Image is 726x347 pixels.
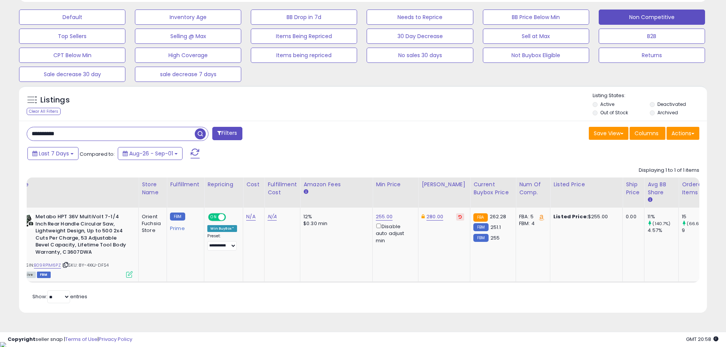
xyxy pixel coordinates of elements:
span: Columns [635,130,659,137]
button: Last 7 Days [27,147,79,160]
button: High Coverage [135,48,241,63]
div: Clear All Filters [27,108,61,115]
button: Sell at Max [483,29,589,44]
button: Items Being Repriced [251,29,357,44]
button: Returns [599,48,705,63]
small: Amazon Fees. [303,189,308,195]
label: Active [600,101,614,107]
button: Save View [589,127,628,140]
button: sale decrease 7 days [135,67,241,82]
span: 255 [490,234,500,241]
button: Sale decrease 30 day [19,67,125,82]
button: Filters [212,127,242,140]
div: Ship Price [626,181,641,197]
small: FBA [473,213,487,222]
h5: Listings [40,95,70,106]
label: Out of Stock [600,109,628,116]
a: Privacy Policy [99,336,132,343]
small: (66.67%) [687,221,707,227]
a: 255.00 [376,213,393,221]
button: Non Competitive [599,10,705,25]
button: Actions [667,127,699,140]
span: | SKU: 8Y-4XKJ-DFS4 [62,262,109,268]
button: Default [19,10,125,25]
div: $255.00 [553,213,617,220]
span: OFF [225,214,237,221]
button: No sales 30 days [367,48,473,63]
span: 251.1 [490,224,501,231]
b: Listed Price: [553,213,588,220]
div: $0.30 min [303,220,367,227]
div: Repricing [207,181,240,189]
span: Last 7 Days [39,150,69,157]
a: 280.00 [426,213,443,221]
a: B09RP1M6PZ [34,262,61,269]
small: Avg BB Share. [647,197,652,203]
button: B2B [599,29,705,44]
strong: Copyright [8,336,35,343]
span: Compared to: [80,150,115,158]
div: Preset: [207,233,237,251]
div: Amazon Fees [303,181,369,189]
div: Fulfillment Cost [268,181,297,197]
div: seller snap | | [8,336,132,343]
div: 12% [303,213,367,220]
div: Fulfillment [170,181,201,189]
div: Store Name [142,181,163,197]
div: Ordered Items [682,181,710,197]
div: Win BuyBox * [207,225,237,232]
small: (140.7%) [652,221,670,227]
b: Metabo HPT 36V MultiVolt 7-1/4 Inch Rear Handle Circular Saw, Lightweight Design, Up to 500 2x4 C... [35,213,128,257]
button: CPT Below Min [19,48,125,63]
div: [PERSON_NAME] [421,181,467,189]
div: 15 [682,213,713,220]
button: 30 Day Decrease [367,29,473,44]
a: N/A [268,213,277,221]
div: Title [16,181,135,189]
div: Disable auto adjust min [376,222,412,244]
p: Listing States: [593,92,707,99]
div: Cost [246,181,261,189]
div: FBA: 5 [519,213,544,220]
div: 11% [647,213,678,220]
a: N/A [246,213,255,221]
div: 0.00 [626,213,638,220]
div: 4.57% [647,227,678,234]
span: ON [209,214,219,221]
div: Orient Fuchsia Store [142,213,161,234]
div: Num of Comp. [519,181,547,197]
div: Prime [170,222,198,232]
button: Items being repriced [251,48,357,63]
small: FBM [170,213,185,221]
button: Aug-26 - Sep-01 [118,147,183,160]
span: Aug-26 - Sep-01 [129,150,173,157]
span: 2025-09-9 20:58 GMT [686,336,718,343]
button: Top Sellers [19,29,125,44]
button: Columns [630,127,665,140]
small: FBM [473,223,488,231]
button: Selling @ Max [135,29,241,44]
label: Archived [657,109,678,116]
small: FBM [473,234,488,242]
button: Needs to Reprice [367,10,473,25]
a: Terms of Use [65,336,98,343]
span: FBM [37,272,51,278]
div: Listed Price [553,181,619,189]
div: Min Price [376,181,415,189]
button: BB Price Below Min [483,10,589,25]
div: Avg BB Share [647,181,675,197]
div: Displaying 1 to 1 of 1 items [639,167,699,174]
span: Show: entries [32,293,87,300]
button: BB Drop in 7d [251,10,357,25]
span: All listings currently available for purchase on Amazon [18,272,36,278]
div: 9 [682,227,713,234]
button: Not Buybox Eligible [483,48,589,63]
div: FBM: 4 [519,220,544,227]
span: 262.28 [490,213,506,220]
label: Deactivated [657,101,686,107]
div: Current Buybox Price [473,181,513,197]
button: Inventory Age [135,10,241,25]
